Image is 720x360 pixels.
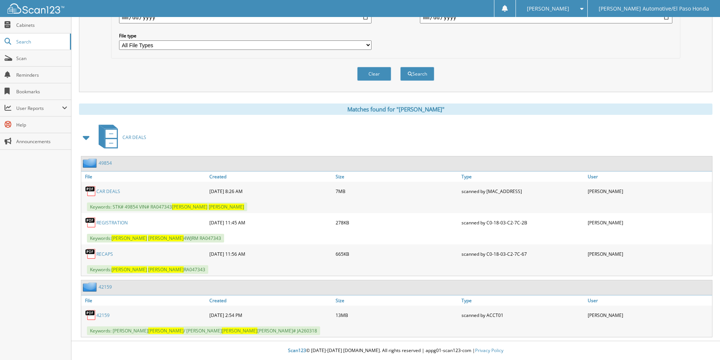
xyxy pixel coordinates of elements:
span: Keywords: 4WJRM RA047343 [87,234,224,243]
span: [PERSON_NAME] [111,266,147,273]
span: [PERSON_NAME] [111,235,147,241]
div: [PERSON_NAME] [586,307,712,323]
img: folder2.png [83,282,99,292]
span: Scan [16,55,67,62]
button: Search [400,67,434,81]
div: [DATE] 2:54 PM [207,307,334,323]
a: User [586,172,712,182]
a: 49854 [99,160,112,166]
span: [PERSON_NAME] [222,328,257,334]
div: 665KB [334,246,460,261]
a: Created [207,295,334,306]
span: Scan123 [288,347,306,354]
a: CAR DEALS [94,122,146,152]
span: Keywords: [PERSON_NAME] / [PERSON_NAME] [PERSON_NAME]# JA260318 [87,326,320,335]
a: Type [460,295,586,306]
img: PDF.png [85,185,96,197]
span: Reminders [16,72,67,78]
img: scan123-logo-white.svg [8,3,64,14]
div: [PERSON_NAME] [586,215,712,230]
a: CAR DEALS [96,188,120,195]
span: Keywords: STK# 49854 VIN# RA047343 [87,202,247,211]
div: 278KB [334,215,460,230]
span: Cabinets [16,22,67,28]
span: [PERSON_NAME] [148,266,184,273]
div: 7MB [334,184,460,199]
span: User Reports [16,105,62,111]
span: Search [16,39,66,45]
div: [DATE] 8:26 AM [207,184,334,199]
span: [PERSON_NAME] [148,235,184,241]
a: RECAPS [96,251,113,257]
a: REGISTRATION [96,219,128,226]
div: [DATE] 11:56 AM [207,246,334,261]
a: Privacy Policy [475,347,503,354]
img: folder2.png [83,158,99,168]
span: [PERSON_NAME] [172,204,207,210]
a: User [586,295,712,306]
input: start [119,11,372,23]
a: Size [334,295,460,306]
div: [PERSON_NAME] [586,246,712,261]
a: File [81,172,207,182]
span: CAR DEALS [122,134,146,141]
span: [PERSON_NAME] [209,204,244,210]
div: © [DATE]-[DATE] [DOMAIN_NAME]. All rights reserved | appg01-scan123-com | [71,341,720,360]
img: PDF.png [85,217,96,228]
a: 42159 [99,284,112,290]
a: 42159 [96,312,110,318]
button: Clear [357,67,391,81]
span: Help [16,122,67,128]
img: PDF.png [85,248,96,260]
a: Created [207,172,334,182]
label: File type [119,32,372,39]
div: [PERSON_NAME] [586,184,712,199]
div: scanned by [MAC_ADDRESS] [460,184,586,199]
div: Matches found for "[PERSON_NAME]" [79,104,712,115]
span: [PERSON_NAME] [527,6,569,11]
div: [DATE] 11:45 AM [207,215,334,230]
span: Bookmarks [16,88,67,95]
img: PDF.png [85,309,96,321]
div: scanned by C0-18-03-C2-7C-67 [460,246,586,261]
span: Keywords: RA047343 [87,265,208,274]
div: scanned by ACCT01 [460,307,586,323]
span: Announcements [16,138,67,145]
iframe: Chat Widget [682,324,720,360]
input: end [420,11,672,23]
span: [PERSON_NAME] Automotive/El Paso Honda [599,6,709,11]
span: [PERSON_NAME] [148,328,184,334]
a: Size [334,172,460,182]
div: scanned by C0-18-03-C2-7C-2B [460,215,586,230]
a: Type [460,172,586,182]
a: File [81,295,207,306]
div: 13MB [334,307,460,323]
